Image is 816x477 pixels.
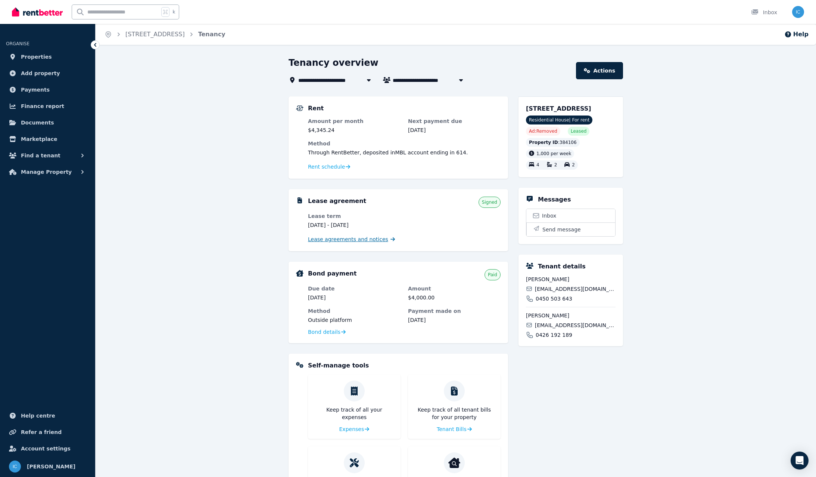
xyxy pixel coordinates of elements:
a: Finance report [6,99,89,114]
a: Marketplace [6,132,89,147]
dd: $4,345.24 [308,126,401,134]
span: Expenses [339,425,364,433]
a: Properties [6,49,89,64]
a: Actions [576,62,623,79]
img: Ian Curtinsmith [9,461,21,473]
span: Properties [21,52,52,61]
a: [STREET_ADDRESS] [125,31,185,38]
a: Account settings [6,441,89,456]
a: Expenses [339,425,370,433]
a: Tenancy [198,31,225,38]
span: 1,000 per week [536,151,571,156]
span: Paid [488,272,497,278]
img: RentBetter [12,6,63,18]
span: 2 [572,163,575,168]
span: Help centre [21,411,55,420]
h5: Lease agreement [308,197,366,206]
span: ORGANISE [6,41,29,46]
a: Add property [6,66,89,81]
span: Property ID [529,139,558,145]
span: Leased [571,128,586,134]
span: Signed [482,199,497,205]
span: Lease agreements and notices [308,236,388,243]
div: : 384106 [526,138,580,147]
p: Keep track of all tenant bills for your property [414,406,495,421]
dt: Amount per month [308,117,401,125]
button: Find a tenant [6,148,89,163]
div: Inbox [751,9,777,16]
span: Marketplace [21,135,57,144]
span: Ad: Removed [529,128,557,134]
img: Bond Details [296,270,303,277]
dt: Lease term [308,212,401,220]
span: Finance report [21,102,64,111]
img: Ian Curtinsmith [792,6,804,18]
span: [EMAIL_ADDRESS][DOMAIN_NAME] [535,285,616,293]
span: Rent schedule [308,163,345,170]
span: Tenant Bills [437,425,467,433]
img: Rental Payments [296,105,303,111]
span: 4 [536,163,539,168]
a: Rent schedule [308,163,351,170]
h5: Self-manage tools [308,361,369,370]
span: Documents [21,118,54,127]
a: Tenant Bills [437,425,472,433]
span: 0450 503 643 [536,295,572,302]
dd: [DATE] - [DATE] [308,221,401,229]
a: Lease agreements and notices [308,236,395,243]
span: [STREET_ADDRESS] [526,105,591,112]
h5: Tenant details [538,262,586,271]
span: Refer a friend [21,428,62,437]
dt: Method [308,140,501,147]
a: Inbox [526,209,615,222]
span: Send message [542,226,581,233]
span: Residential House | For rent [526,116,592,124]
dd: [DATE] [308,294,401,301]
dd: [DATE] [408,126,501,134]
dt: Payment made on [408,307,501,315]
a: Documents [6,115,89,130]
span: Find a tenant [21,151,60,160]
nav: Breadcrumb [96,24,234,45]
span: [PERSON_NAME] [526,312,616,319]
span: k [172,9,175,15]
h5: Messages [538,195,571,204]
span: Inbox [542,212,556,219]
span: [PERSON_NAME] [526,276,616,283]
span: [EMAIL_ADDRESS][DOMAIN_NAME] [535,321,616,329]
dt: Method [308,307,401,315]
dt: Due date [308,285,401,292]
span: 0426 192 189 [536,331,572,339]
span: Payments [21,85,50,94]
button: Manage Property [6,164,89,179]
span: Through RentBetter , deposited in MBL account ending in 614 . [308,150,468,156]
h1: Tenancy overview [289,57,379,69]
div: Open Intercom Messenger [791,452,809,470]
a: Refer a friend [6,425,89,440]
span: 2 [554,163,557,168]
a: Bond details [308,328,346,336]
span: [PERSON_NAME] [27,462,75,471]
span: Manage Property [21,167,72,176]
button: Send message [526,222,615,236]
a: Payments [6,82,89,97]
h5: Bond payment [308,269,356,278]
dt: Next payment due [408,117,501,125]
span: Add property [21,69,60,78]
span: Bond details [308,328,340,336]
dt: Amount [408,285,501,292]
button: Help [784,30,809,39]
dd: $4,000.00 [408,294,501,301]
a: Help centre [6,408,89,423]
dd: [DATE] [408,316,501,324]
dd: Outside platform [308,316,401,324]
p: Keep track of all your expenses [314,406,395,421]
span: Account settings [21,444,71,453]
h5: Rent [308,104,324,113]
img: Condition reports [448,457,460,469]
